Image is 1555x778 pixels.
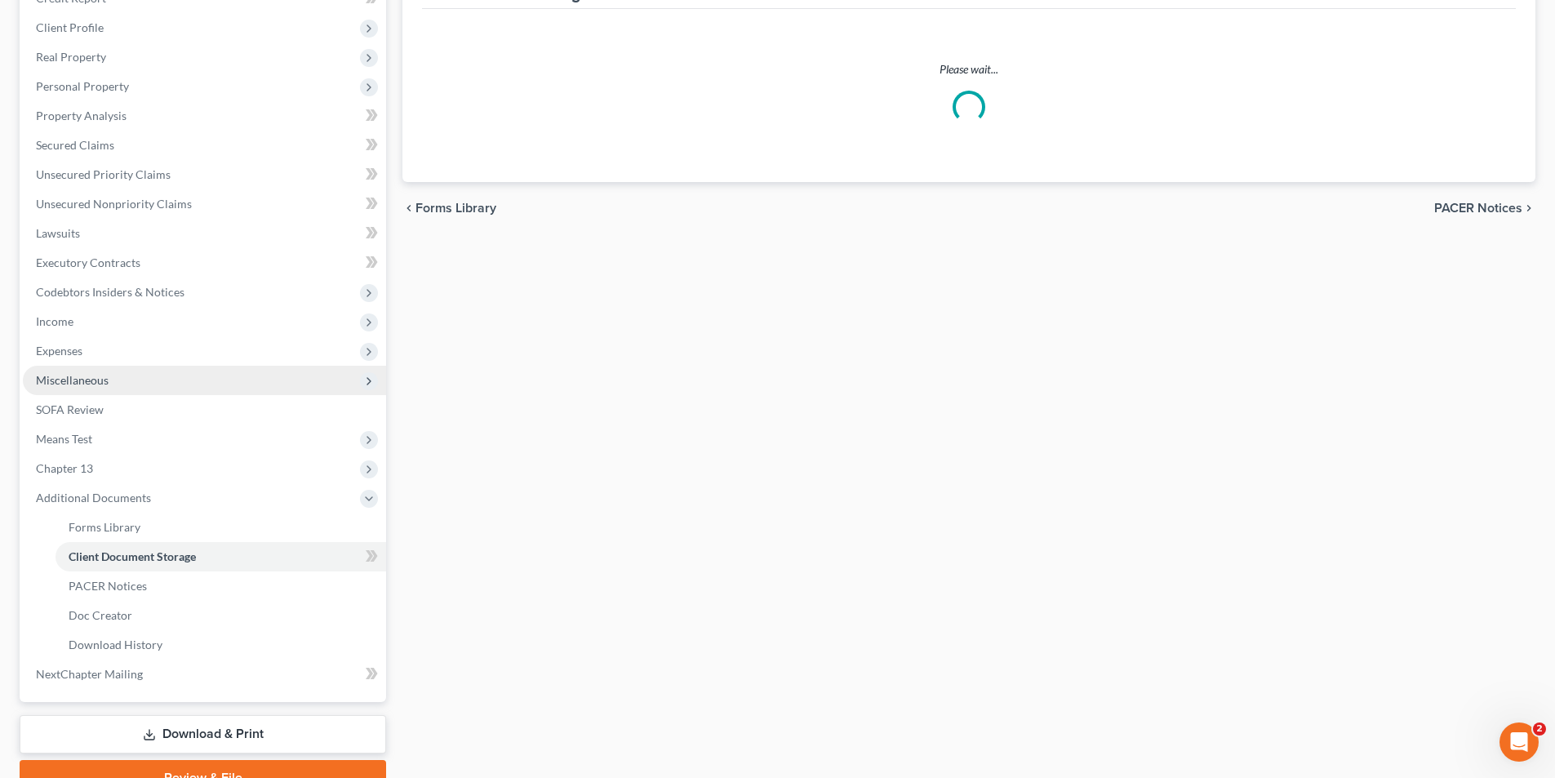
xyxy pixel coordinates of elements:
[23,660,386,689] a: NextChapter Mailing
[36,461,93,475] span: Chapter 13
[36,432,92,446] span: Means Test
[36,314,73,328] span: Income
[36,256,140,269] span: Executory Contracts
[36,20,104,34] span: Client Profile
[23,131,386,160] a: Secured Claims
[56,601,386,630] a: Doc Creator
[36,50,106,64] span: Real Property
[69,520,140,534] span: Forms Library
[36,167,171,181] span: Unsecured Priority Claims
[69,579,147,593] span: PACER Notices
[402,202,496,215] button: chevron_left Forms Library
[23,189,386,219] a: Unsecured Nonpriority Claims
[36,373,109,387] span: Miscellaneous
[1434,202,1535,215] button: PACER Notices chevron_right
[23,219,386,248] a: Lawsuits
[56,513,386,542] a: Forms Library
[36,491,151,505] span: Additional Documents
[23,101,386,131] a: Property Analysis
[23,395,386,425] a: SOFA Review
[56,542,386,571] a: Client Document Storage
[69,608,132,622] span: Doc Creator
[1522,202,1535,215] i: chevron_right
[36,667,143,681] span: NextChapter Mailing
[36,197,192,211] span: Unsecured Nonpriority Claims
[36,79,129,93] span: Personal Property
[1533,722,1546,736] span: 2
[36,402,104,416] span: SOFA Review
[23,160,386,189] a: Unsecured Priority Claims
[415,202,496,215] span: Forms Library
[23,248,386,278] a: Executory Contracts
[36,138,114,152] span: Secured Claims
[1499,722,1539,762] iframe: Intercom live chat
[56,630,386,660] a: Download History
[56,571,386,601] a: PACER Notices
[1434,202,1522,215] span: PACER Notices
[425,61,1513,78] p: Please wait...
[36,109,127,122] span: Property Analysis
[402,202,415,215] i: chevron_left
[36,285,184,299] span: Codebtors Insiders & Notices
[36,226,80,240] span: Lawsuits
[36,344,82,358] span: Expenses
[20,715,386,754] a: Download & Print
[69,549,196,563] span: Client Document Storage
[69,638,162,651] span: Download History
